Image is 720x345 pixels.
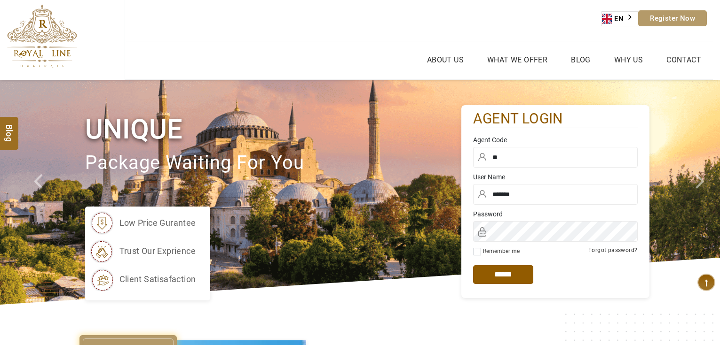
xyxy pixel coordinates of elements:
[602,12,638,26] a: EN
[425,53,466,67] a: About Us
[473,110,638,128] h2: agent login
[473,135,638,145] label: Agent Code
[7,4,77,68] img: The Royal Line Holidays
[483,248,520,254] label: Remember me
[601,11,638,26] div: Language
[90,239,196,263] li: trust our exprience
[22,80,58,305] a: Check next prev
[85,147,461,179] p: package waiting for you
[473,172,638,182] label: User Name
[612,53,645,67] a: Why Us
[3,124,16,132] span: Blog
[569,53,593,67] a: Blog
[664,53,704,67] a: Contact
[85,112,461,147] h1: Unique
[588,247,637,253] a: Forgot password?
[638,10,707,26] a: Register Now
[90,211,196,235] li: low price gurantee
[601,11,638,26] aside: Language selected: English
[485,53,550,67] a: What we Offer
[684,80,720,305] a: Check next image
[90,268,196,291] li: client satisafaction
[473,209,638,219] label: Password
